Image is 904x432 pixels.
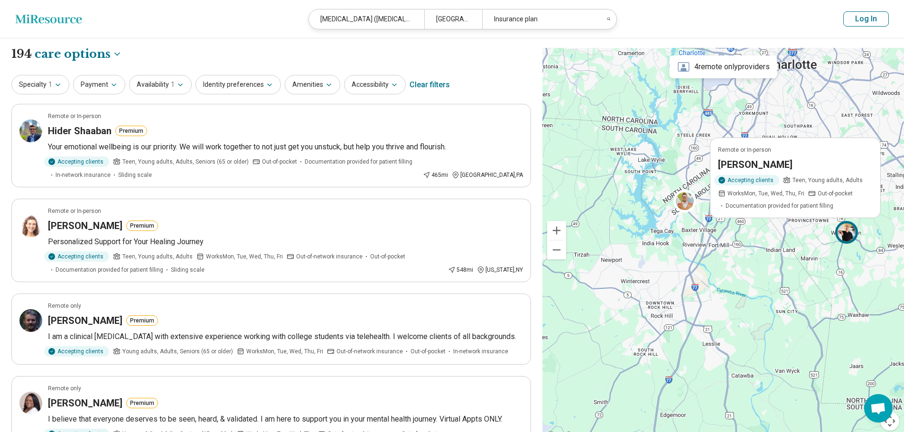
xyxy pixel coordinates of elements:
span: Documentation provided for patient filling [726,202,833,210]
div: [GEOGRAPHIC_DATA] [424,9,482,29]
span: Out-of-network insurance [296,252,363,261]
p: Remote only [48,302,81,310]
div: 4 remote only providers [670,55,777,78]
span: Out-of-pocket [818,189,853,198]
span: Teen, Young adults, Adults [792,176,863,184]
button: Availability1 [129,75,192,94]
span: Works Mon, Tue, Wed, Thu, Fri [246,347,323,356]
div: Accepting clients [714,175,779,185]
p: Your emotional wellbeing is our priority. We will work together to not just get you unstuck, but ... [48,141,523,153]
div: [MEDICAL_DATA] ([MEDICAL_DATA]) [309,9,424,29]
div: Accepting clients [44,156,109,167]
h3: Hider Shaaban [48,124,112,138]
div: [US_STATE] , NY [477,266,523,274]
span: Works Mon, Tue, Wed, Thu, Fri [727,189,804,198]
h1: 194 [11,46,122,62]
button: Payment [73,75,125,94]
button: Identity preferences [196,75,281,94]
span: Documentation provided for patient filling [305,157,412,166]
button: Zoom out [547,240,566,259]
span: In-network insurance [453,347,508,356]
h3: [PERSON_NAME] [718,158,792,171]
span: Out-of-pocket [410,347,446,356]
p: Remote only [48,384,81,393]
button: Care options [35,46,122,62]
span: Sliding scale [171,266,205,274]
div: 548 mi [448,266,473,274]
button: Map camera controls [880,412,899,431]
h3: [PERSON_NAME] [48,219,122,232]
span: Sliding scale [118,171,152,179]
button: Premium [126,315,158,326]
div: [GEOGRAPHIC_DATA] , PA [452,171,523,179]
p: Remote or In-person [718,146,771,154]
span: In-network insurance [56,171,111,179]
div: Clear filters [410,74,450,96]
span: Out-of-pocket [262,157,297,166]
div: 465 mi [423,171,448,179]
h3: [PERSON_NAME] [48,314,122,327]
span: Young adults, Adults, Seniors (65 or older) [122,347,233,356]
span: Works Mon, Tue, Wed, Thu, Fri [206,252,283,261]
span: Out-of-pocket [370,252,405,261]
button: Premium [115,126,147,136]
span: Teen, Young adults, Adults, Seniors (65 or older) [122,157,249,166]
span: 1 [171,80,175,90]
p: Remote or In-person [48,112,101,120]
button: Accessibility [344,75,406,94]
span: Out-of-network insurance [336,347,403,356]
button: Log In [843,11,889,27]
p: Remote or In-person [48,207,101,215]
div: Accepting clients [44,346,109,357]
span: Teen, Young adults, Adults [122,252,193,261]
button: Premium [126,398,158,408]
span: 1 [48,80,52,90]
button: Amenities [285,75,340,94]
div: Insurance plan [482,9,597,29]
p: Personalized Support for Your Healing Journey [48,236,523,248]
span: Documentation provided for patient filling [56,266,163,274]
div: Accepting clients [44,251,109,262]
button: Zoom in [547,221,566,240]
span: care options [35,46,111,62]
p: I believe that everyone deserves to be seen, heard, & validated. I am here to support you in your... [48,414,523,425]
h3: [PERSON_NAME] [48,396,122,410]
div: Open chat [864,394,893,423]
button: Premium [126,221,158,231]
button: Specialty1 [11,75,69,94]
p: I am a clinical [MEDICAL_DATA] with extensive experience working with college students via telehe... [48,331,523,342]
